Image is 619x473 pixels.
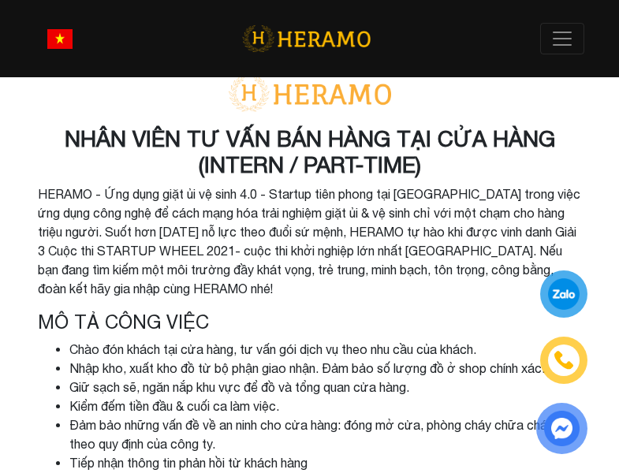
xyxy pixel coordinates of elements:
li: Chào đón khách tại cửa hàng, tư vấn gói dịch vụ theo nhu cầu của khách. [69,340,582,359]
h4: Mô tả công việc [38,311,582,333]
li: Kiểm đếm tiền đầu & cuối ca làm việc. [69,397,582,415]
li: Giữ sạch sẽ, ngăn nắp khu vực để đồ và tổng quan cửa hàng. [69,378,582,397]
a: phone-icon [541,337,587,383]
li: Đảm bảo những vấn đề về an ninh cho cửa hàng: đóng mở cửa, phòng cháy chữa cháy,... theo quy định... [69,415,582,453]
p: HERAMO - Ứng dụng giặt ủi vệ sinh 4.0 - Startup tiên phong tại [GEOGRAPHIC_DATA] trong việc ứng d... [38,184,582,298]
img: logo-with-text.png [223,75,397,113]
h3: NHÂN VIÊN TƯ VẤN BÁN HÀNG TẠI CỬA HÀNG (INTERN / PART-TIME) [38,125,582,178]
li: Nhập kho, xuất kho đồ từ bộ phận giao nhận. Đảm bảo số lượng đồ ở shop chính xác. [69,359,582,378]
img: logo [242,23,371,55]
img: vn-flag.png [47,29,73,49]
li: Tiếp nhận thông tin phản hồi từ khách hàng [69,453,582,472]
img: phone-icon [552,348,576,373]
